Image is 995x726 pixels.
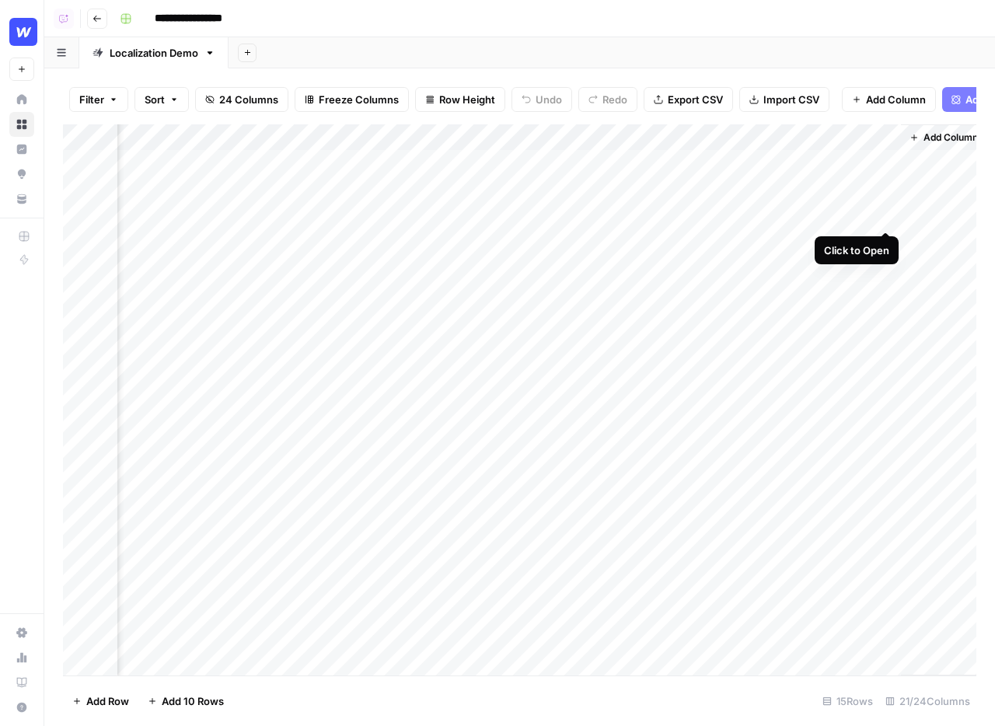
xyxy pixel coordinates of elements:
[763,92,819,107] span: Import CSV
[195,87,288,112] button: 24 Columns
[69,87,128,112] button: Filter
[602,92,627,107] span: Redo
[134,87,189,112] button: Sort
[903,127,984,148] button: Add Column
[86,693,129,709] span: Add Row
[319,92,399,107] span: Freeze Columns
[439,92,495,107] span: Row Height
[9,695,34,720] button: Help + Support
[739,87,829,112] button: Import CSV
[511,87,572,112] button: Undo
[415,87,505,112] button: Row Height
[644,87,733,112] button: Export CSV
[295,87,409,112] button: Freeze Columns
[79,92,104,107] span: Filter
[138,689,233,714] button: Add 10 Rows
[816,689,879,714] div: 15 Rows
[9,87,34,112] a: Home
[536,92,562,107] span: Undo
[63,689,138,714] button: Add Row
[842,87,936,112] button: Add Column
[79,37,229,68] a: Localization Demo
[9,137,34,162] a: Insights
[145,92,165,107] span: Sort
[824,243,889,258] div: Click to Open
[866,92,926,107] span: Add Column
[9,12,34,51] button: Workspace: Webflow
[9,670,34,695] a: Learning Hub
[9,162,34,187] a: Opportunities
[9,620,34,645] a: Settings
[668,92,723,107] span: Export CSV
[162,693,224,709] span: Add 10 Rows
[9,18,37,46] img: Webflow Logo
[923,131,978,145] span: Add Column
[879,689,976,714] div: 21/24 Columns
[110,45,198,61] div: Localization Demo
[9,187,34,211] a: Your Data
[219,92,278,107] span: 24 Columns
[578,87,637,112] button: Redo
[9,112,34,137] a: Browse
[9,645,34,670] a: Usage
